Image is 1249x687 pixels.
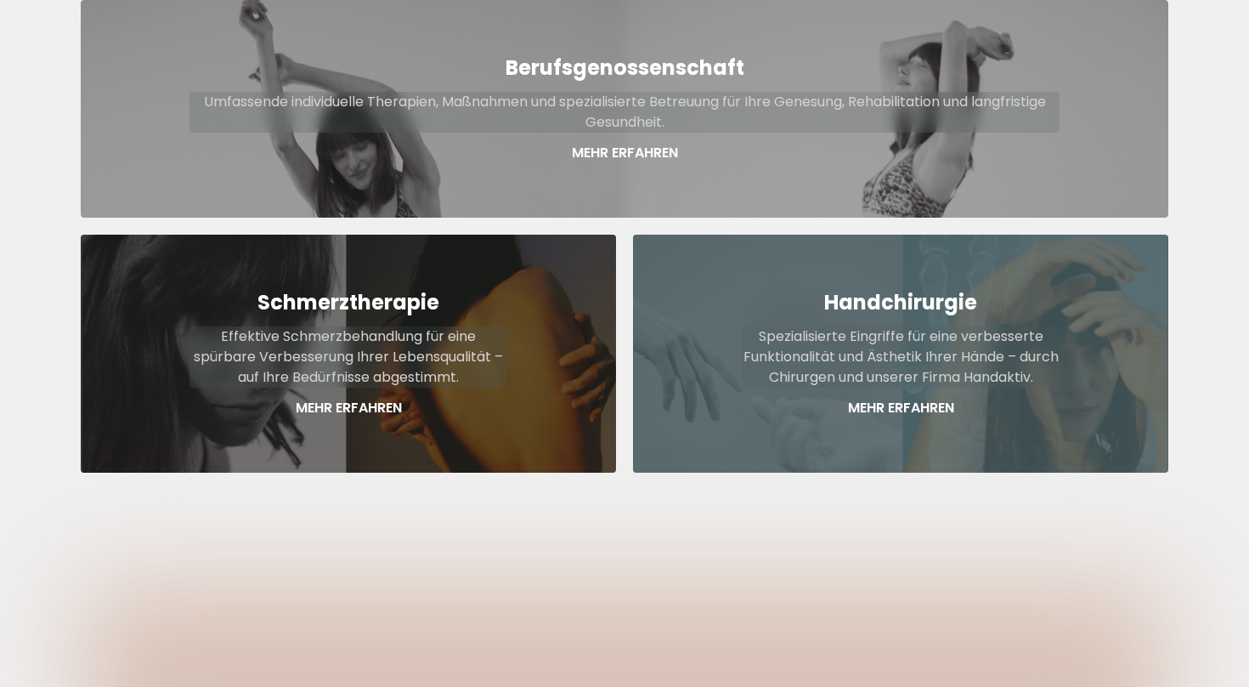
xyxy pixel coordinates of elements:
[81,235,616,473] a: SchmerztherapieEffektive Schmerzbehandlung für eine spürbare Verbesserung Ihrer Lebensqualität – ...
[506,54,744,82] strong: Berufsgenossenschaft
[742,326,1060,388] p: Spezialisierte Eingriffe für eine verbesserte Funktionalität und Ästhetik Ihrer Hände – durch Chi...
[257,288,439,316] strong: Schmerztherapie
[189,398,507,418] p: Mehr Erfahren
[189,92,1060,133] p: Umfassende individuelle Therapien, Maßnahmen und spezialisierte Betreuung für Ihre Genesung, Reha...
[633,235,1168,473] a: HandchirurgieSpezialisierte Eingriffe für eine verbesserte Funktionalität und Ästhetik Ihrer Händ...
[189,326,507,388] p: Effektive Schmerzbehandlung für eine spürbare Verbesserung Ihrer Lebensqualität – auf Ihre Bedürf...
[189,143,1060,163] p: Mehr Erfahren
[742,398,1060,418] p: Mehr Erfahren
[824,288,977,316] strong: Handchirurgie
